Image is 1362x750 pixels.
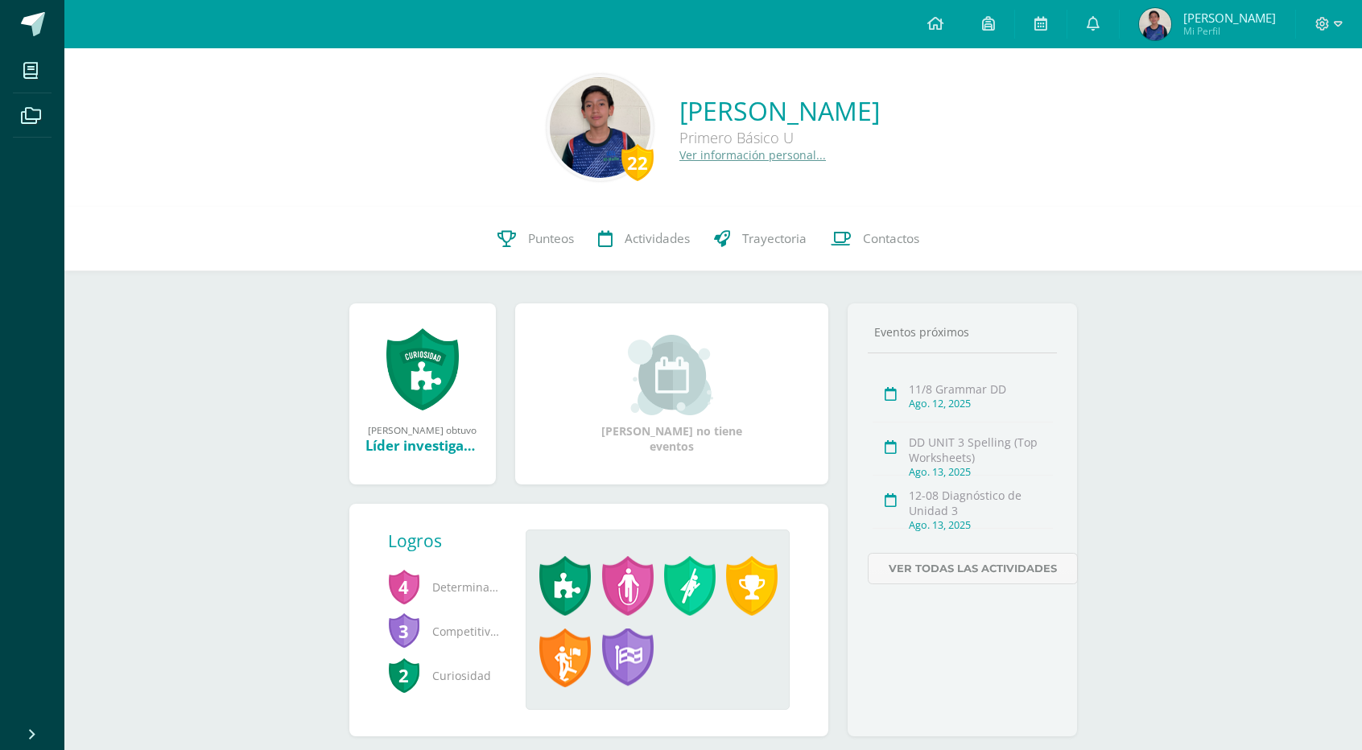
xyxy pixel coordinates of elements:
[909,465,1053,479] div: Ago. 13, 2025
[1139,8,1171,40] img: de6150c211cbc1f257cf4b5405fdced8.png
[586,207,702,271] a: Actividades
[909,381,1053,397] div: 11/8 Grammar DD
[388,568,420,605] span: 4
[909,435,1053,465] div: DD UNIT 3 Spelling (Top Worksheets)
[625,230,690,247] span: Actividades
[868,324,1058,340] div: Eventos próximos
[388,612,420,649] span: 3
[702,207,819,271] a: Trayectoria
[388,609,501,653] span: Competitividad
[365,423,480,436] div: [PERSON_NAME] obtuvo
[742,230,807,247] span: Trayectoria
[868,553,1078,584] a: Ver todas las actividades
[909,518,1053,532] div: Ago. 13, 2025
[679,128,880,147] div: Primero Básico U
[388,565,501,609] span: Determinación
[485,207,586,271] a: Punteos
[909,397,1053,410] div: Ago. 12, 2025
[679,93,880,128] a: [PERSON_NAME]
[591,335,752,454] div: [PERSON_NAME] no tiene eventos
[621,144,654,181] div: 22
[388,657,420,694] span: 2
[365,436,480,455] div: Líder investigador
[1183,10,1276,26] span: [PERSON_NAME]
[819,207,931,271] a: Contactos
[1183,24,1276,38] span: Mi Perfil
[550,77,650,178] img: 391204c9d24cb4ee507b7597434c98ff.png
[528,230,574,247] span: Punteos
[388,530,514,552] div: Logros
[863,230,919,247] span: Contactos
[679,147,826,163] a: Ver información personal...
[909,488,1053,518] div: 12-08 Diagnóstico de Unidad 3
[628,335,716,415] img: event_small.png
[388,653,501,698] span: Curiosidad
